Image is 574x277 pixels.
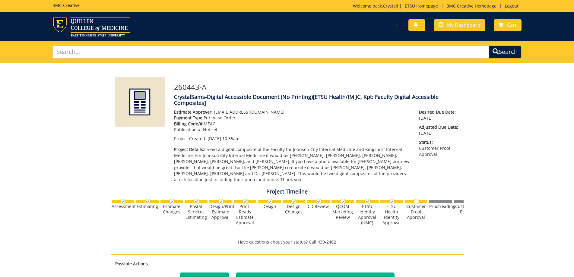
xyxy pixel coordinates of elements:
p: [DATE] [419,109,459,121]
p: Have questions about your status? Call 439-2402 [111,239,464,245]
a: Crystal [383,3,397,9]
img: checkmark [267,199,273,204]
a: Cart [494,19,522,31]
img: checkmark [389,199,395,204]
div: Estimating [136,204,159,209]
a: My Dashboard [434,19,485,31]
p: [DATE] [419,124,459,136]
span: [ETSU Health/IM JC, Kpt: Faculty Digital Accessible Composites] [174,93,439,106]
img: checkmark [120,199,126,204]
div: Proofreading [429,204,452,209]
span: Estimate Approver: [174,109,213,115]
img: no [414,199,419,204]
span: Billing Code/#: [174,121,204,127]
h4: Project Timeline [111,189,464,195]
img: checkmark [316,199,322,204]
div: Design/Print Estimate Approval [209,204,232,220]
p: Customer Proof Approval [419,139,459,157]
span: Desired Due Date: [419,109,459,115]
div: CD Review [307,204,330,209]
h5: BMC Creative [52,3,80,8]
p: [EMAIL_ADDRESS][DOMAIN_NAME] [174,109,410,115]
button: Search [489,46,522,58]
div: Assessment [112,204,134,209]
img: checkmark [145,199,151,204]
p: MEAC [174,121,410,127]
p: Welcome back, ! | | | [353,3,522,9]
span: Not set [203,127,217,132]
p: Purchase Order [174,115,410,121]
input: Search... [52,46,489,58]
span: My Dashboard [447,22,480,28]
img: checkmark [194,199,199,204]
div: Postal Services Estimating [185,204,208,220]
img: checkmark [169,199,175,204]
div: Customer Edits [454,204,476,215]
a: Logout [502,3,522,9]
span: Status: [419,139,459,145]
span: [DATE] 10:35am [208,136,239,141]
span: Cart [507,22,517,28]
a: ETSU Homepage [402,3,441,9]
span: Project Created: [174,136,206,141]
span: Project Details: [174,146,204,152]
img: checkmark [243,199,248,204]
img: Product featured image [115,77,165,127]
span: Publication #: [174,127,202,132]
img: checkmark [365,199,370,204]
span: Payment Type: [174,115,204,121]
h3: 260443-A [174,83,459,91]
img: ETSU logo [52,17,130,36]
div: ETSU Identity Approval (UMC) [356,204,379,225]
a: BMC Creative Homepage [443,3,499,9]
img: checkmark [218,199,224,204]
div: QCOM Marketing Review [331,204,354,220]
div: Design Changes [283,204,305,215]
img: checkmark [340,199,346,204]
div: Design [258,204,281,209]
strong: Possible Actions [115,261,148,266]
h4: CrystalSams-Digital Accessible Document (No Printing) [174,94,459,106]
div: ETSU Health Identity Approval [380,204,403,225]
div: Customer Proof Approval [405,204,427,220]
img: checkmark [291,199,297,204]
p: I need a digital composite of the Faculty for Johnson City Internal Medicine and Kingsport Intern... [174,146,410,183]
span: Adjusted Due Date: [419,124,459,130]
div: Estimate Changes [160,204,183,215]
div: Print-Ready Estimate Approval [234,204,256,225]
